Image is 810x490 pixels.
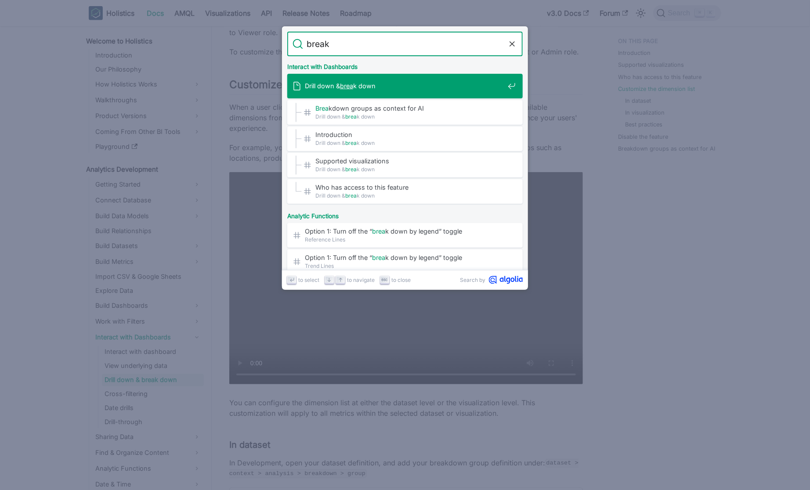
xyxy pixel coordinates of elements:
svg: Arrow up [337,277,344,283]
span: to close [391,276,411,284]
span: Reference Lines [305,235,504,244]
span: Drill down & k down [315,165,504,173]
input: Search docs [303,32,507,56]
span: Who has access to this feature​ [315,183,504,191]
mark: brea [345,140,357,146]
a: Breakdown groups as context for AI​Drill down &break down [287,100,523,125]
span: Option 1: Turn off the “ k down by legend” toggle​ [305,227,504,235]
span: Drill down & k down [305,82,504,90]
mark: brea [340,82,353,90]
span: to select [298,276,319,284]
svg: Enter key [289,277,295,283]
svg: Arrow down [326,277,333,283]
span: to navigate [347,276,375,284]
button: Clear the query [507,39,517,49]
span: Trend Lines [305,262,504,270]
a: Supported visualizations​Drill down &break down [287,153,523,177]
span: Search by [460,276,485,284]
mark: brea [345,192,357,199]
svg: Algolia [489,276,523,284]
a: Option 1: Turn off the “break down by legend” toggle​Reference Lines [287,223,523,248]
mark: brea [372,227,385,235]
a: Introduction​Drill down &break down [287,126,523,151]
a: Drill down &break down [287,74,523,98]
a: Option 1: Turn off the “break down by legend” toggle​Trend Lines [287,249,523,274]
span: Drill down & k down [315,191,504,200]
span: Drill down & k down [315,112,504,121]
mark: brea [345,166,357,173]
a: Who has access to this feature​Drill down &break down [287,179,523,204]
div: Interact with Dashboards [286,56,524,74]
svg: Escape key [381,277,388,283]
mark: brea [372,254,385,261]
span: Introduction​ [315,130,504,139]
mark: Brea [315,104,329,112]
mark: brea [345,113,357,120]
span: Option 1: Turn off the “ k down by legend” toggle​ [305,253,504,262]
span: Drill down & k down [315,139,504,147]
span: kdown groups as context for AI​ [315,104,504,112]
span: Supported visualizations​ [315,157,504,165]
div: Analytic Functions [286,205,524,223]
a: Search byAlgolia [460,276,523,284]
